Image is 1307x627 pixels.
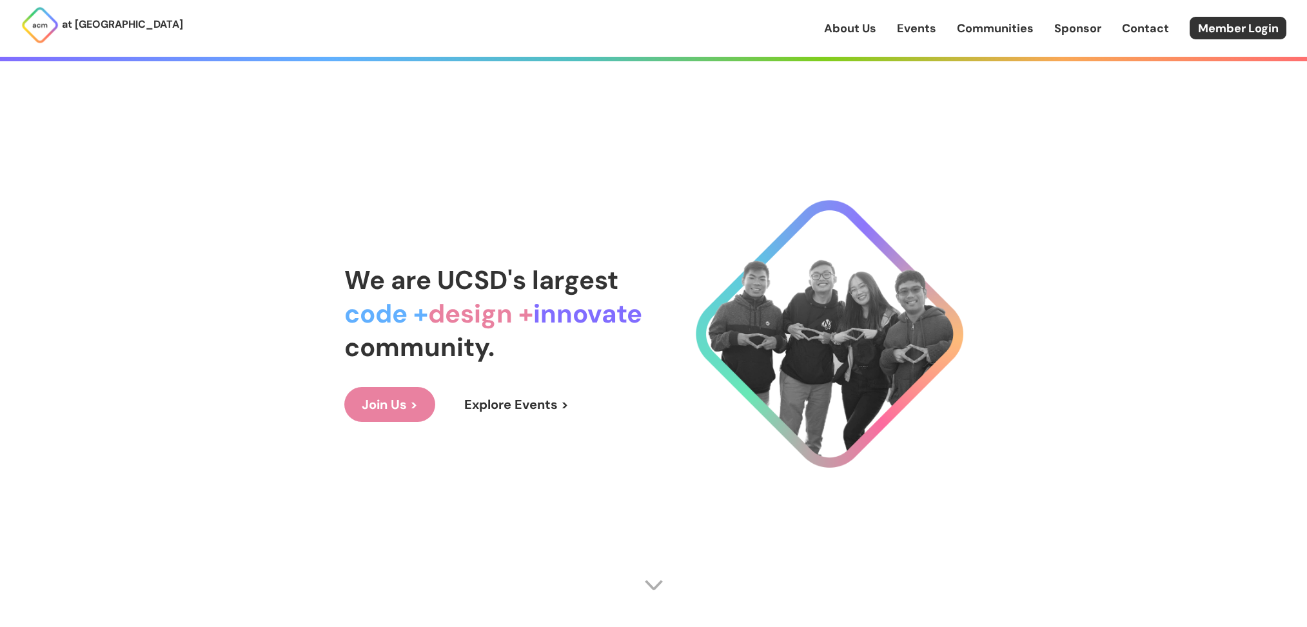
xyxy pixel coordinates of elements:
a: Join Us > [344,387,435,422]
span: We are UCSD's largest [344,263,618,297]
a: Member Login [1190,17,1286,39]
a: Sponsor [1054,20,1101,37]
p: at [GEOGRAPHIC_DATA] [62,16,183,33]
a: About Us [824,20,876,37]
a: Events [897,20,936,37]
a: Explore Events > [447,387,586,422]
img: Scroll Arrow [644,575,663,595]
span: design + [428,297,533,330]
a: Communities [957,20,1034,37]
span: code + [344,297,428,330]
a: Contact [1122,20,1169,37]
span: community. [344,330,495,364]
img: Cool Logo [696,200,963,468]
span: innovate [533,297,642,330]
img: ACM Logo [21,6,59,45]
a: at [GEOGRAPHIC_DATA] [21,6,183,45]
